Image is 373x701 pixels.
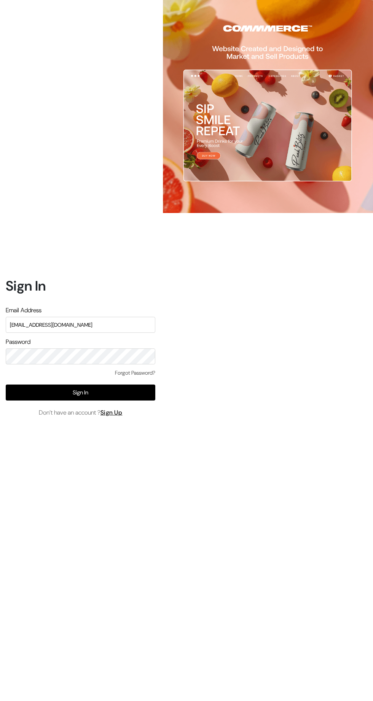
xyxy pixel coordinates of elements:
[6,385,155,401] button: Sign In
[6,306,41,315] label: Email Address
[39,408,123,417] span: Don’t have an account ?
[100,409,123,416] a: Sign Up
[6,337,30,347] label: Password
[6,278,155,294] h1: Sign In
[115,369,155,377] a: Forgot Password?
